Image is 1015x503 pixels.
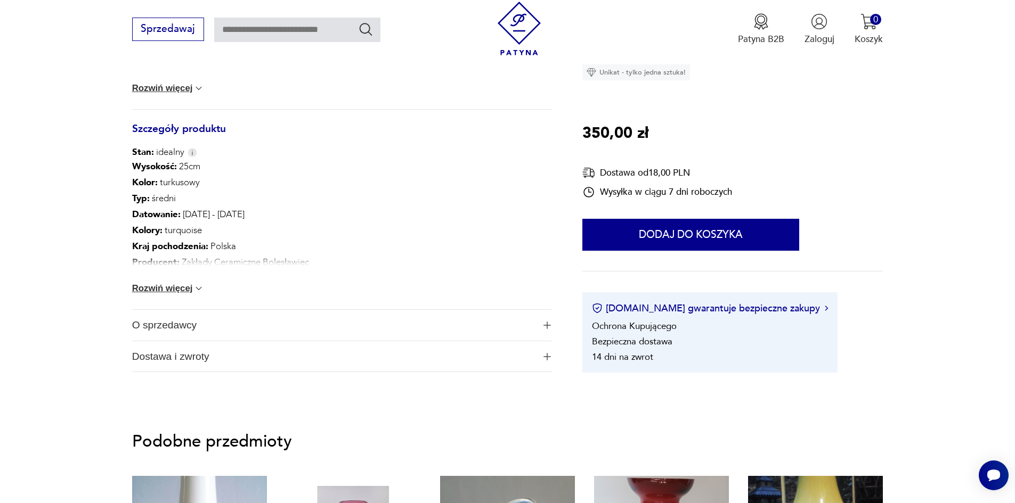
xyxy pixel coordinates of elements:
[132,18,204,41] button: Sprzedawaj
[805,33,834,45] p: Zaloguj
[592,335,672,347] li: Bezpieczna dostawa
[132,192,150,204] b: Typ :
[543,353,551,360] img: Ikona plusa
[582,64,690,80] div: Unikat - tylko jedna sztuka!
[805,13,834,45] button: Zaloguj
[132,191,439,207] p: średni
[132,222,439,238] p: turquoise
[132,125,552,146] h3: Szczegóły produktu
[132,207,439,222] p: [DATE] - [DATE]
[132,26,204,34] a: Sprzedawaj
[738,13,784,45] a: Ikona medaluPatyna B2B
[582,219,799,251] button: Dodaj do koszyka
[592,319,677,332] li: Ochrona Kupującego
[979,460,1009,490] iframe: Smartsupp widget button
[132,310,534,341] span: O sprzedawcy
[587,67,596,77] img: Ikona diamentu
[738,33,784,45] p: Patyna B2B
[738,13,784,45] button: Patyna B2B
[582,185,732,198] div: Wysyłka w ciągu 7 dni roboczych
[132,254,439,270] p: Zakłady Ceramiczne Bolesławiec
[132,341,534,372] span: Dostawa i zwroty
[132,310,552,341] button: Ikona plusaO sprzedawcy
[811,13,827,30] img: Ikonka użytkownika
[582,166,732,179] div: Dostawa od 18,00 PLN
[753,13,769,30] img: Ikona medalu
[132,66,462,79] p: Przypomina wyroby Pana [PERSON_NAME] w latach 80.
[132,83,205,94] button: Rozwiń więcej
[132,256,180,268] b: Producent :
[592,303,603,314] img: Ikona certyfikatu
[492,2,546,55] img: Patyna - sklep z meblami i dekoracjami vintage
[132,159,439,175] p: 25cm
[132,146,184,159] span: idealny
[592,350,653,362] li: 14 dni na zwrot
[592,301,828,315] button: [DOMAIN_NAME] gwarantuje bezpieczne zakupy
[132,176,158,188] b: Kolor:
[132,224,163,236] b: Kolory :
[855,33,883,45] p: Koszyk
[543,321,551,329] img: Ikona plusa
[132,146,154,158] b: Stan:
[132,160,177,172] b: Wysokość :
[132,341,552,372] button: Ikona plusaDostawa i zwroty
[193,83,204,94] img: chevron down
[582,121,648,145] p: 350,00 zł
[193,283,204,294] img: chevron down
[132,208,181,220] b: Datowanie :
[132,434,883,449] p: Podobne przedmioty
[860,13,877,30] img: Ikona koszyka
[132,238,439,254] p: Polska
[188,148,197,157] img: Info icon
[132,240,208,252] b: Kraj pochodzenia :
[132,283,205,294] button: Rozwiń więcej
[582,166,595,179] img: Ikona dostawy
[870,14,881,25] div: 0
[358,21,373,37] button: Szukaj
[855,13,883,45] button: 0Koszyk
[132,175,439,191] p: turkusowy
[825,306,828,311] img: Ikona strzałki w prawo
